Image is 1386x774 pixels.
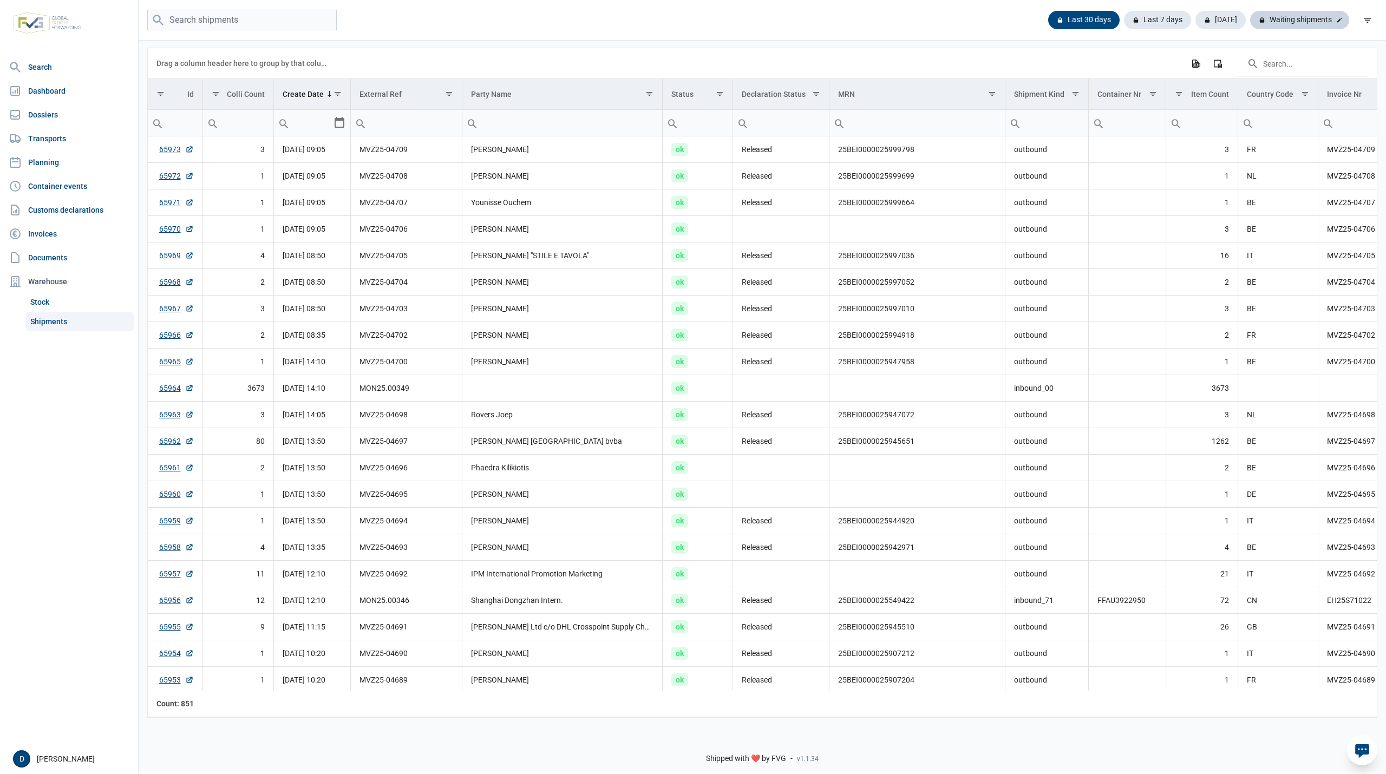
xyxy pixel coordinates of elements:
input: Filter cell [203,110,274,136]
td: NL [1238,163,1318,189]
td: Filter cell [1166,110,1238,136]
td: Column Create Date [274,79,351,110]
a: 65971 [159,197,194,208]
td: outbound [1005,561,1089,587]
img: FVG - Global freight forwarding [9,8,86,38]
td: [PERSON_NAME] [462,667,663,693]
td: DE [1238,481,1318,508]
input: Filter cell [274,110,333,136]
td: 2 [1166,455,1238,481]
td: 2 [202,269,274,296]
td: 1 [202,481,274,508]
div: Search box [462,110,482,136]
a: 65969 [159,250,194,261]
span: Show filter options for column 'Status' [716,90,724,98]
a: 65961 [159,462,194,473]
td: Released [733,667,829,693]
td: 16 [1166,242,1238,269]
td: Column Party Name [462,79,663,110]
a: 65962 [159,436,194,447]
td: MVZ25-04690 [351,640,462,667]
td: 2 [1166,322,1238,349]
td: 3 [1166,296,1238,322]
div: [DATE] [1195,11,1246,29]
div: Select [333,110,346,136]
td: FR [1238,136,1318,163]
td: MVZ25-04693 [351,534,462,561]
td: Released [733,242,829,269]
div: Drag a column header here to group by that column [156,55,330,72]
td: Released [733,587,829,614]
td: Column Item Count [1166,79,1238,110]
a: 65966 [159,330,194,340]
td: 1 [202,189,274,216]
td: Filter cell [663,110,733,136]
div: Export all data to Excel [1186,54,1205,73]
td: Column Id [148,79,202,110]
td: [PERSON_NAME] [462,296,663,322]
td: MVZ25-04703 [351,296,462,322]
td: MVZ25-04698 [351,402,462,428]
input: Filter cell [1005,110,1089,136]
td: MVZ25-04689 [351,667,462,693]
td: outbound [1005,189,1089,216]
td: Released [733,189,829,216]
td: 1 [202,640,274,667]
span: Show filter options for column 'External Ref' [445,90,453,98]
td: Column Status [663,79,733,110]
td: 25BEI0000025947072 [829,402,1005,428]
span: Show filter options for column 'Colli Count' [212,90,220,98]
a: 65965 [159,356,194,367]
td: Column Country Code [1238,79,1318,110]
button: D [13,750,30,768]
td: Filter cell [733,110,829,136]
td: outbound [1005,640,1089,667]
a: 65970 [159,224,194,234]
a: Shipments [26,312,134,331]
div: Container Nr [1097,90,1141,99]
td: inbound_71 [1005,587,1089,614]
a: 65960 [159,489,194,500]
input: Filter cell [1089,110,1166,136]
td: Filter cell [148,110,202,136]
td: Younisse Ouchem [462,189,663,216]
td: 1262 [1166,428,1238,455]
td: Column Shipment Kind [1005,79,1089,110]
a: Transports [4,128,134,149]
td: MVZ25-04696 [351,455,462,481]
a: 65954 [159,648,194,659]
div: Search box [1318,110,1338,136]
td: Column Container Nr [1089,79,1166,110]
td: Released [733,534,829,561]
td: 25BEI0000025997052 [829,269,1005,296]
span: Show filter options for column 'Container Nr' [1149,90,1157,98]
td: 1 [202,508,274,534]
div: Search box [733,110,753,136]
div: Status [671,90,694,99]
td: BE [1238,534,1318,561]
div: Search box [1166,110,1186,136]
td: 25BEI0000025944920 [829,508,1005,534]
div: Column Chooser [1208,54,1227,73]
td: 25BEI0000025999699 [829,163,1005,189]
td: MVZ25-04705 [351,242,462,269]
td: [PERSON_NAME] [462,269,663,296]
td: MVZ25-04709 [351,136,462,163]
td: MVZ25-04692 [351,561,462,587]
td: 1 [1166,508,1238,534]
td: outbound [1005,534,1089,561]
a: Search [4,56,134,78]
input: Filter cell [1166,110,1238,136]
td: [PERSON_NAME] [462,322,663,349]
td: 25BEI0000025945510 [829,614,1005,640]
td: 3 [202,296,274,322]
td: Released [733,269,829,296]
td: [PERSON_NAME] [462,216,663,242]
td: MVZ25-04691 [351,614,462,640]
td: MON25.00346 [351,587,462,614]
td: outbound [1005,322,1089,349]
td: Shanghai Dongzhan Intern. [462,587,663,614]
td: 25BEI0000025997010 [829,296,1005,322]
td: MVZ25-04708 [351,163,462,189]
td: Filter cell [462,110,663,136]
